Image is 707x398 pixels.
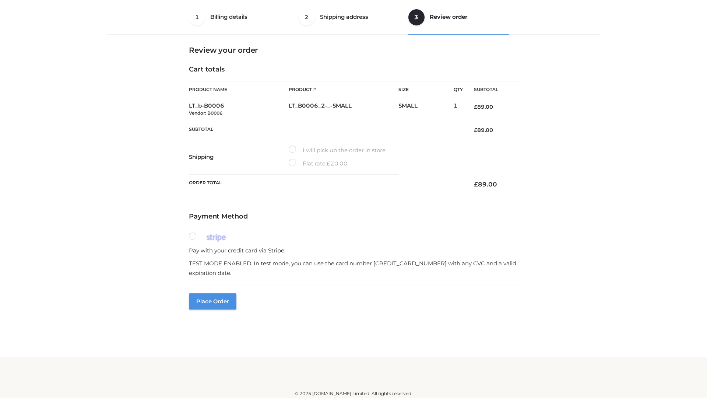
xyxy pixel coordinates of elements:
div: © 2025 [DOMAIN_NAME] Limited. All rights reserved. [109,390,598,397]
bdi: 89.00 [474,181,497,188]
th: Product Name [189,81,289,98]
bdi: 20.00 [327,160,348,167]
label: I will pick up the order in store. [289,146,387,155]
bdi: 89.00 [474,127,493,133]
td: LT_B0006_2-_-SMALL [289,98,398,121]
p: TEST MODE ENABLED. In test mode, you can use the card number [CREDIT_CARD_NUMBER] with any CVC an... [189,259,518,277]
button: Place order [189,293,236,310]
span: £ [327,160,330,167]
td: LT_b-B0006 [189,98,289,121]
th: Qty [454,81,463,98]
small: Vendor: B0006 [189,110,222,116]
span: £ [474,104,477,110]
h4: Cart totals [189,66,518,74]
td: 1 [454,98,463,121]
th: Subtotal [463,81,518,98]
h4: Payment Method [189,213,518,221]
th: Shipping [189,139,289,175]
bdi: 89.00 [474,104,493,110]
span: £ [474,181,478,188]
th: Size [398,81,450,98]
span: £ [474,127,477,133]
th: Order Total [189,175,463,194]
p: Pay with your credit card via Stripe. [189,246,518,255]
h3: Review your order [189,46,518,55]
th: Subtotal [189,121,463,139]
label: Flat rate: [289,159,348,168]
th: Product # [289,81,398,98]
td: SMALL [398,98,454,121]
